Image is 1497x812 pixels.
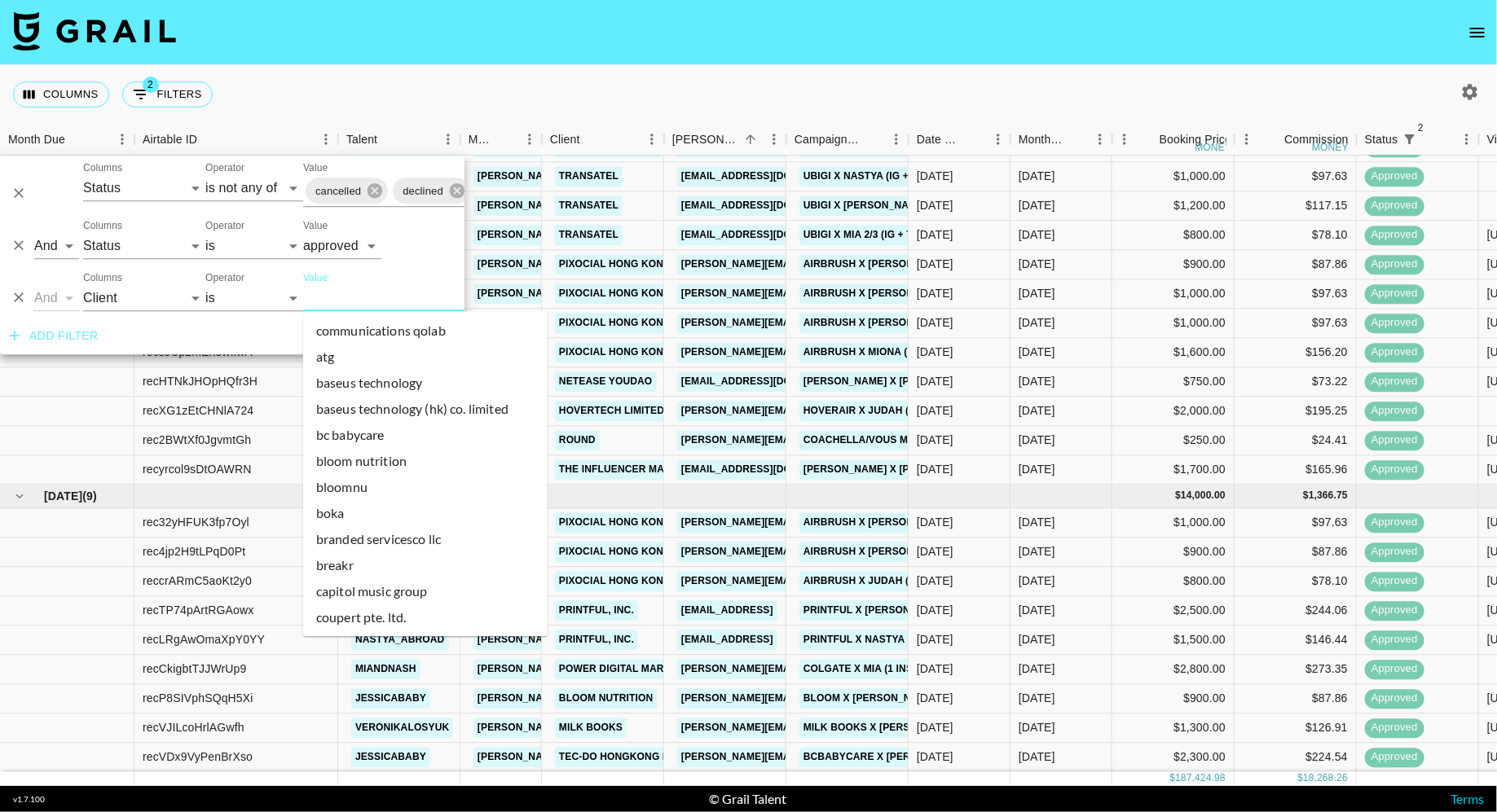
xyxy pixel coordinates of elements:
a: NetEase YouDao [555,372,657,393]
div: $156.20 [1235,339,1357,368]
a: [PERSON_NAME][EMAIL_ADDRESS][PERSON_NAME][DOMAIN_NAME] [677,718,1027,739]
div: $2,000.00 [1112,397,1235,427]
button: Menu [1235,127,1259,151]
button: Add filter [3,321,105,351]
a: AirBrush x [PERSON_NAME] (IG) [799,513,976,533]
a: [PERSON_NAME][EMAIL_ADDRESS][PERSON_NAME][DOMAIN_NAME] [677,255,1027,275]
a: [PERSON_NAME][EMAIL_ADDRESS][DOMAIN_NAME] [473,630,739,651]
a: Pixocial Hong Kong Limited [555,314,718,334]
span: approved [1365,721,1424,736]
div: 11/07/2025 [917,720,953,736]
button: Sort [1261,128,1284,151]
div: Aug '25 [1019,227,1055,244]
a: [PERSON_NAME][EMAIL_ADDRESS][DOMAIN_NAME] [677,689,943,709]
div: $78.10 [1235,222,1357,251]
div: © Grail Talent [709,791,786,807]
div: recHTNkJHOpHQfr3H [143,374,258,390]
a: jessicababy [351,748,430,768]
label: Operator [205,161,244,175]
div: Manager [469,124,495,156]
div: $78.10 [1235,568,1357,597]
div: Talent [346,124,377,156]
div: Client [550,124,580,156]
a: jessicababy [351,689,430,709]
div: $1,000.00 [1112,280,1235,309]
button: Sort [1137,128,1160,151]
a: [PERSON_NAME][EMAIL_ADDRESS][PERSON_NAME][DOMAIN_NAME] [677,660,1027,680]
a: Printful, Inc. [555,630,638,651]
button: Menu [314,127,338,151]
div: Sep '25 [1019,691,1055,707]
a: Pixocial Hong Kong Limited [555,343,718,363]
span: approved [1365,604,1424,619]
label: Operator [205,219,244,233]
span: 2 [143,77,159,93]
div: 18/08/2025 [917,374,953,390]
div: Aug '25 [1019,169,1055,185]
a: Bloom x [PERSON_NAME] (IG, TT) [799,689,979,709]
a: [PERSON_NAME][EMAIL_ADDRESS][DOMAIN_NAME] [473,748,739,768]
a: AirBrush x Judah (IG) [799,572,927,592]
button: Menu [110,127,134,151]
button: Sort [861,128,884,151]
li: branded servicesco llc [303,527,548,553]
div: $1,000.00 [1112,163,1235,192]
a: Printful x Nastya (IG, TT, YB) [799,630,965,651]
div: Campaign (Type) [786,124,909,156]
a: HOVERTECH LIMITED [555,402,668,422]
div: 11/08/2025 [917,661,953,678]
a: AirBrush x [PERSON_NAME] (IG + TT) [799,284,1000,305]
span: approved [1365,169,1424,185]
a: [EMAIL_ADDRESS][DOMAIN_NAME] [677,460,860,481]
a: Transatel [555,226,623,246]
div: Sep '25 [1019,749,1055,766]
div: 14,000.00 [1181,489,1226,503]
button: open drawer [1461,16,1494,49]
div: Airtable ID [134,124,338,156]
a: Pixocial Hong Kong Limited [555,542,718,563]
div: recsJUp2mEh3wflwA [143,345,253,361]
a: Ubigi x [PERSON_NAME] (IG + TT, 3 Stories) [799,196,1032,217]
div: 09/09/2025 [917,544,953,560]
span: approved [1365,228,1424,244]
div: Campaign (Type) [795,124,861,156]
span: ( 9 ) [82,489,97,505]
div: $97.63 [1235,509,1357,538]
a: BcBabycare x [PERSON_NAME] (1IG Reel, Story, IG Carousel) [799,748,1143,768]
label: Value [303,219,328,233]
span: approved [1365,691,1424,707]
div: 07/07/2025 [917,139,953,156]
div: $800.00 [1112,568,1235,597]
div: 18/08/2025 [917,603,953,619]
a: [PERSON_NAME][EMAIL_ADDRESS][PERSON_NAME][DOMAIN_NAME] [677,542,1027,563]
div: Aug '25 [1019,286,1055,302]
div: $2,300.00 [1112,744,1235,773]
a: AirBrush x [PERSON_NAME] (IG) [799,314,976,334]
a: Transatel [555,196,623,217]
div: Aug '25 [1019,403,1055,419]
a: [EMAIL_ADDRESS][DOMAIN_NAME] [677,167,860,187]
div: $250.00 [1112,427,1235,456]
div: 18,268.26 [1303,771,1348,785]
li: baseus technology [303,371,548,397]
a: Terms [1451,791,1484,806]
span: approved [1365,257,1424,273]
a: The Influencer Marketing Factory [555,460,763,481]
a: [EMAIL_ADDRESS][DOMAIN_NAME] [677,196,860,217]
div: v 1.7.100 [13,794,45,805]
div: recP8SIVphSQqH5Xi [143,691,253,707]
select: Logic operator [34,233,79,259]
div: $ [1297,771,1303,785]
div: $900.00 [1112,685,1235,714]
span: cancelled [306,182,371,200]
div: 09/09/2025 [917,515,953,531]
span: approved [1365,199,1424,214]
span: 2 [1413,120,1429,136]
a: Ubigi x Mia 2/3 (IG + TT, 3 Stories) [799,226,983,246]
a: [PERSON_NAME][EMAIL_ADDRESS][DOMAIN_NAME] [473,226,739,246]
div: $1,000.00 [1112,309,1235,339]
span: approved [1365,633,1424,648]
div: $ [1175,489,1181,503]
div: 15/07/2025 [917,257,953,273]
a: [PERSON_NAME][EMAIL_ADDRESS][DOMAIN_NAME] [473,196,739,217]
